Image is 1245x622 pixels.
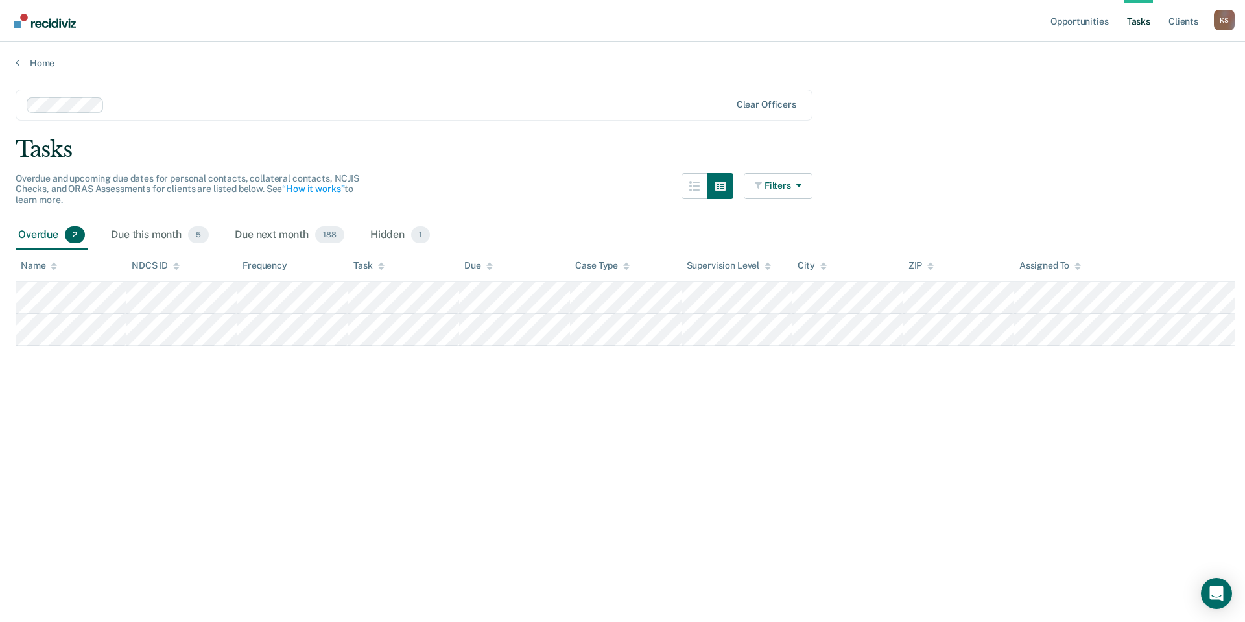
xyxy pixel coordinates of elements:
[282,184,344,194] a: “How it works”
[16,57,1229,69] a: Home
[132,260,180,271] div: NDCS ID
[368,221,433,250] div: Hidden1
[21,260,57,271] div: Name
[315,226,344,243] span: 188
[1214,10,1235,30] div: K S
[908,260,934,271] div: ZIP
[464,260,493,271] div: Due
[575,260,630,271] div: Case Type
[188,226,209,243] span: 5
[687,260,772,271] div: Supervision Level
[411,226,430,243] span: 1
[744,173,812,199] button: Filters
[16,173,359,206] span: Overdue and upcoming due dates for personal contacts, collateral contacts, NCJIS Checks, and ORAS...
[16,221,88,250] div: Overdue2
[353,260,384,271] div: Task
[243,260,287,271] div: Frequency
[108,221,211,250] div: Due this month5
[16,136,1229,163] div: Tasks
[1214,10,1235,30] button: Profile dropdown button
[1019,260,1081,271] div: Assigned To
[14,14,76,28] img: Recidiviz
[1201,578,1232,609] div: Open Intercom Messenger
[737,99,796,110] div: Clear officers
[232,221,347,250] div: Due next month188
[65,226,85,243] span: 2
[798,260,827,271] div: City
